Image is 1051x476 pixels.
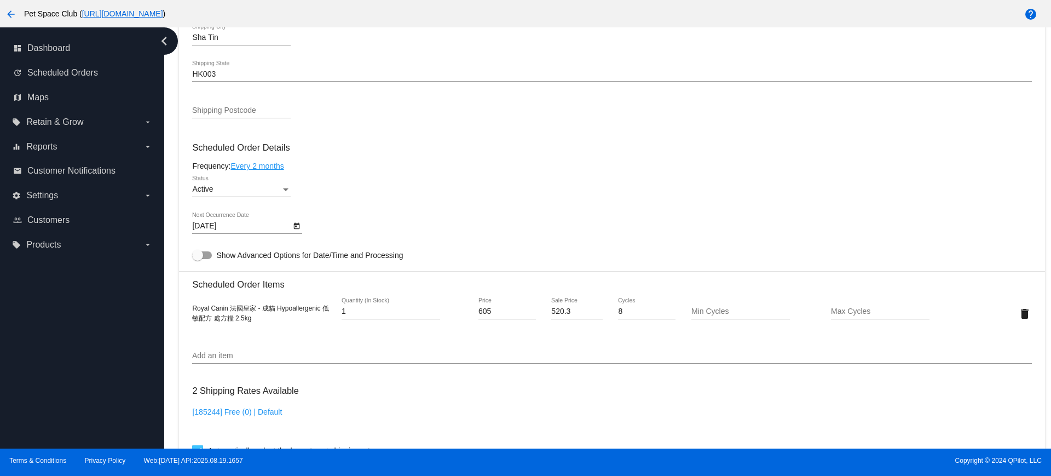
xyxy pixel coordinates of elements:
span: Scheduled Orders [27,68,98,78]
mat-select: Status [192,185,291,194]
h3: 2 Shipping Rates Available [192,379,298,403]
i: people_outline [13,216,22,225]
i: settings [12,191,21,200]
input: Sale Price [551,307,602,316]
i: update [13,68,22,77]
span: Automatically select the lowest cost shipping rate [207,444,374,457]
span: Reports [26,142,57,152]
a: update Scheduled Orders [13,64,152,82]
a: Privacy Policy [85,457,126,464]
span: Pet Space Club ( ) [24,9,165,18]
span: Dashboard [27,43,70,53]
mat-icon: arrow_back [4,8,18,21]
i: email [13,167,22,175]
a: dashboard Dashboard [13,39,152,57]
span: Customer Notifications [27,166,116,176]
span: Retain & Grow [26,117,83,127]
input: Shipping Postcode [192,106,291,115]
i: chevron_left [155,32,173,50]
i: equalizer [12,142,21,151]
a: people_outline Customers [13,211,152,229]
input: Cycles [618,307,675,316]
input: Quantity (In Stock) [342,307,440,316]
input: Max Cycles [831,307,929,316]
span: Products [26,240,61,250]
mat-icon: help [1024,8,1037,21]
input: Min Cycles [691,307,790,316]
i: map [13,93,22,102]
span: Maps [27,93,49,102]
i: local_offer [12,240,21,249]
mat-icon: delete [1018,307,1031,320]
i: arrow_drop_down [143,142,152,151]
a: [URL][DOMAIN_NAME] [82,9,163,18]
div: Frequency: [192,162,1031,170]
i: arrow_drop_down [143,240,152,249]
a: Web:[DATE] API:2025.08.19.1657 [144,457,243,464]
input: Next Occurrence Date [192,222,291,231]
a: email Customer Notifications [13,162,152,180]
h3: Scheduled Order Items [192,271,1031,290]
a: map Maps [13,89,152,106]
i: arrow_drop_down [143,191,152,200]
input: Shipping State [192,70,1031,79]
i: arrow_drop_down [143,118,152,127]
span: Royal Canin 法國皇家 - 成貓 Hypoallergenic 低敏配方 處方糧 2.5kg [192,305,328,322]
button: Open calendar [291,220,302,231]
span: Customers [27,215,70,225]
i: local_offer [12,118,21,127]
input: Price [478,307,536,316]
a: Terms & Conditions [9,457,66,464]
span: Active [192,185,213,193]
span: Show Advanced Options for Date/Time and Processing [216,250,403,261]
a: [185244] Free (0) | Default [192,408,282,416]
h3: Scheduled Order Details [192,142,1031,153]
i: dashboard [13,44,22,53]
span: Copyright © 2024 QPilot, LLC [535,457,1042,464]
input: Add an item [192,352,1031,360]
span: Settings [26,191,58,200]
input: Shipping City [192,33,291,42]
a: Every 2 months [230,162,284,170]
